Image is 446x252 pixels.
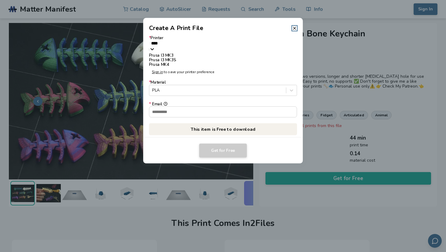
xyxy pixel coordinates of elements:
[151,41,294,46] input: *PrinterPrusa I3 MK3Prusa I3 MK3SPrusa MK4
[149,24,203,33] h2: Create A Print File
[149,107,297,117] input: *Email
[149,53,297,58] div: Prusa I3 MK3
[149,80,297,96] label: Material
[152,88,153,92] input: *MaterialPLA
[149,36,297,67] label: Printer
[152,70,294,74] p: to save your printer preference
[163,102,167,106] button: *Email
[149,102,297,106] div: Email
[149,62,297,67] div: Prusa MK4
[199,144,247,158] button: Get for Free
[149,123,297,135] p: This item is Free to download
[152,70,163,74] a: Sign in
[149,58,297,62] div: Prusa I3 MK3S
